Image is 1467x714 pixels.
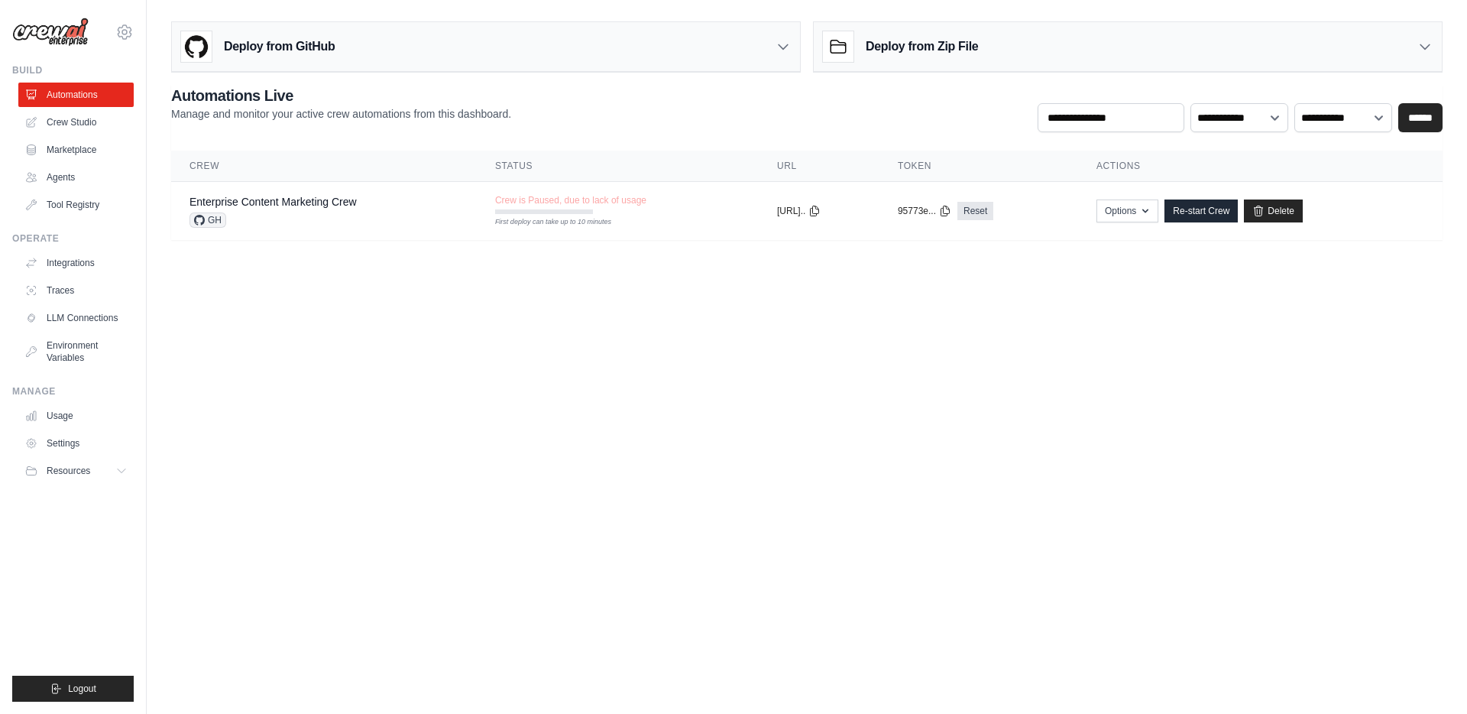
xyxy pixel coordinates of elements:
h3: Deploy from Zip File [866,37,978,56]
span: Resources [47,465,90,477]
th: Actions [1078,151,1443,182]
a: Delete [1244,200,1303,222]
a: LLM Connections [18,306,134,330]
a: Re-start Crew [1164,200,1238,222]
span: Crew is Paused, due to lack of usage [495,194,646,206]
a: Environment Variables [18,333,134,370]
p: Manage and monitor your active crew automations from this dashboard. [171,106,511,122]
a: Crew Studio [18,110,134,135]
a: Enterprise Content Marketing Crew [189,196,357,208]
h2: Automations Live [171,85,511,106]
button: 95773e... [898,205,951,217]
th: Crew [171,151,477,182]
th: Token [879,151,1078,182]
div: Build [12,64,134,76]
a: Settings [18,431,134,456]
th: URL [759,151,879,182]
div: Operate [12,232,134,245]
a: Agents [18,165,134,190]
span: GH [189,213,226,228]
a: Marketplace [18,138,134,162]
button: Options [1096,200,1158,222]
div: Manage [12,385,134,398]
button: Resources [18,459,134,483]
h3: Deploy from GitHub [224,37,335,56]
a: Reset [957,202,993,220]
a: Traces [18,278,134,303]
a: Usage [18,404,134,428]
a: Automations [18,83,134,107]
img: Logo [12,18,89,47]
th: Status [477,151,759,182]
div: First deploy can take up to 10 minutes [495,217,593,228]
button: Logout [12,676,134,702]
span: Logout [68,683,96,695]
img: GitHub Logo [181,31,212,62]
a: Integrations [18,251,134,275]
a: Tool Registry [18,193,134,217]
